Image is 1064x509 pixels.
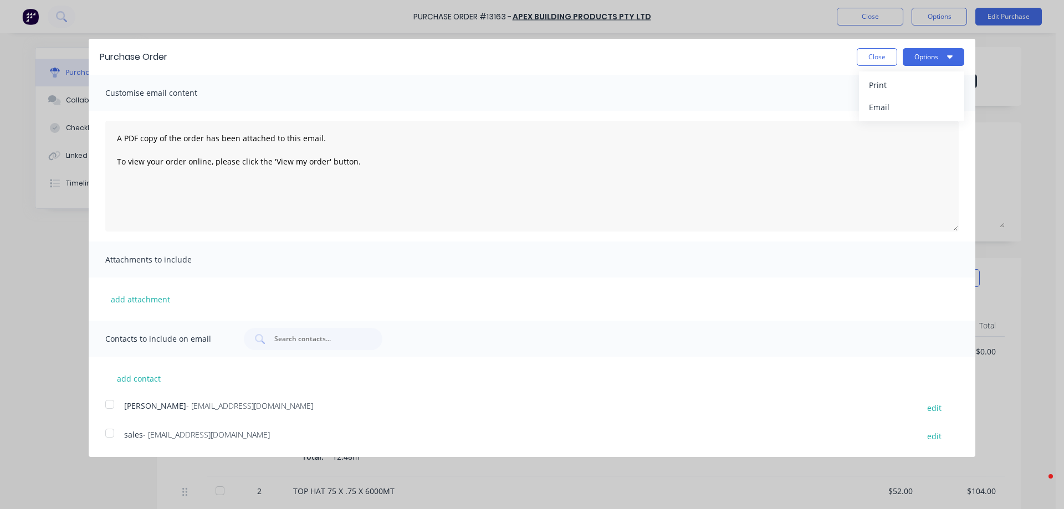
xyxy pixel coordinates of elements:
[920,429,948,444] button: edit
[857,48,897,66] button: Close
[143,429,270,440] span: - [EMAIL_ADDRESS][DOMAIN_NAME]
[869,77,954,93] div: Print
[105,291,176,307] button: add attachment
[859,74,964,96] button: Print
[105,85,227,101] span: Customise email content
[273,333,365,345] input: Search contacts...
[859,96,964,119] button: Email
[105,331,227,347] span: Contacts to include on email
[186,400,313,411] span: - [EMAIL_ADDRESS][DOMAIN_NAME]
[920,400,948,415] button: edit
[100,50,167,64] div: Purchase Order
[869,99,954,115] div: Email
[124,429,143,440] span: sales
[124,400,186,411] span: [PERSON_NAME]
[105,370,172,387] button: add contact
[903,48,964,66] button: Options
[105,121,959,232] textarea: A PDF copy of the order has been attached to this email. To view your order online, please click ...
[105,252,227,268] span: Attachments to include
[1026,471,1053,498] iframe: Intercom live chat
